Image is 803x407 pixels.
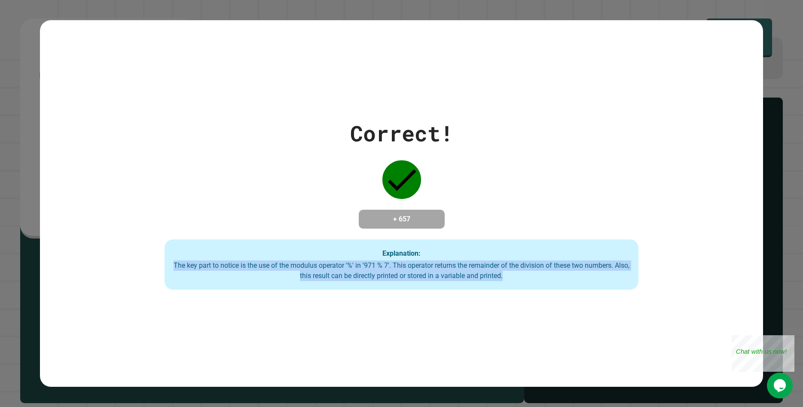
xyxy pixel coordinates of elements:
[732,335,794,372] iframe: chat widget
[367,214,436,224] h4: + 657
[173,260,630,281] div: The key part to notice is the use of the modulus operator '%' in '971 % 7'. This operator returns...
[382,249,421,257] strong: Explanation:
[767,373,794,398] iframe: chat widget
[350,117,453,150] div: Correct!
